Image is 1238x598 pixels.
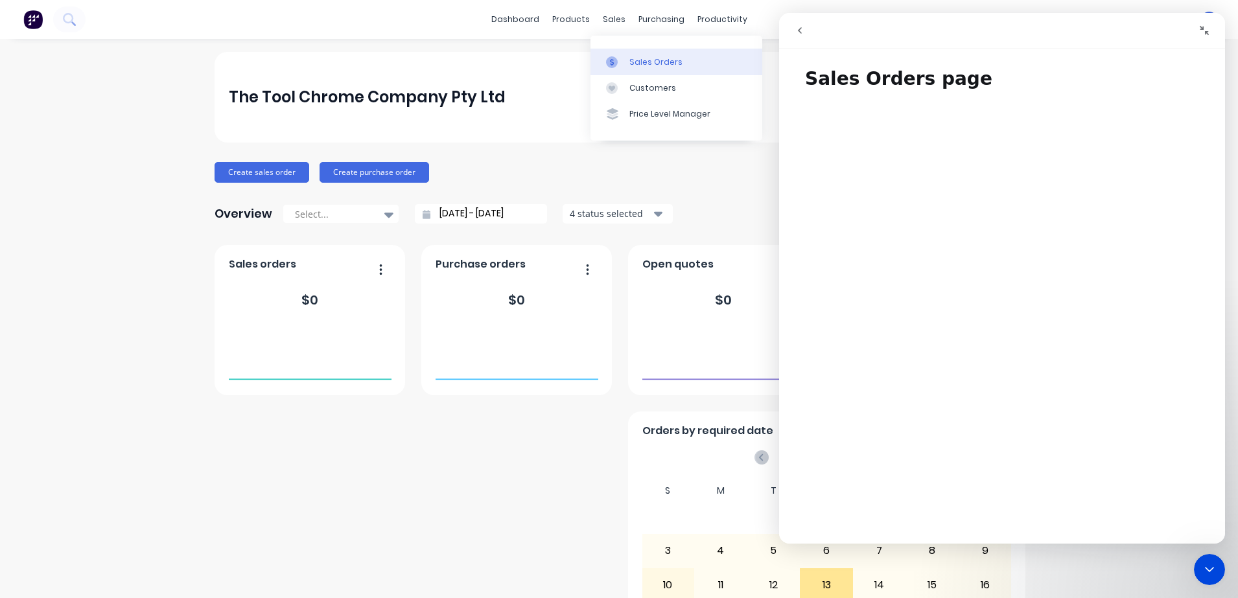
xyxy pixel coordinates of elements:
[959,535,1011,567] div: 9
[215,201,272,227] div: Overview
[546,10,596,29] div: products
[748,535,800,567] div: 5
[570,207,651,220] div: 4 status selected
[229,257,296,272] span: Sales orders
[629,108,710,120] div: Price Level Manager
[800,535,852,567] div: 6
[508,290,525,310] div: $ 0
[906,535,958,567] div: 8
[1087,10,1136,29] div: settings
[436,257,526,272] span: Purchase orders
[642,535,694,567] div: 3
[632,10,691,29] div: purchasing
[642,257,714,272] span: Open quotes
[854,535,905,567] div: 7
[691,10,754,29] div: productivity
[590,49,762,75] a: Sales Orders
[563,204,673,224] button: 4 status selected
[301,290,318,310] div: $ 0
[642,481,695,500] div: S
[694,481,747,500] div: M
[747,481,800,500] div: T
[23,10,43,29] img: Factory
[715,290,732,310] div: $ 0
[629,82,676,94] div: Customers
[215,162,309,183] button: Create sales order
[229,84,506,110] div: The Tool Chrome Company Pty Ltd
[629,56,683,68] div: Sales Orders
[779,13,1225,544] iframe: Intercom live chat
[1194,554,1225,585] iframe: Intercom live chat
[596,10,632,29] div: sales
[485,10,546,29] a: dashboard
[590,101,762,127] a: Price Level Manager
[695,535,747,567] div: 4
[590,75,762,101] a: Customers
[320,162,429,183] button: Create purchase order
